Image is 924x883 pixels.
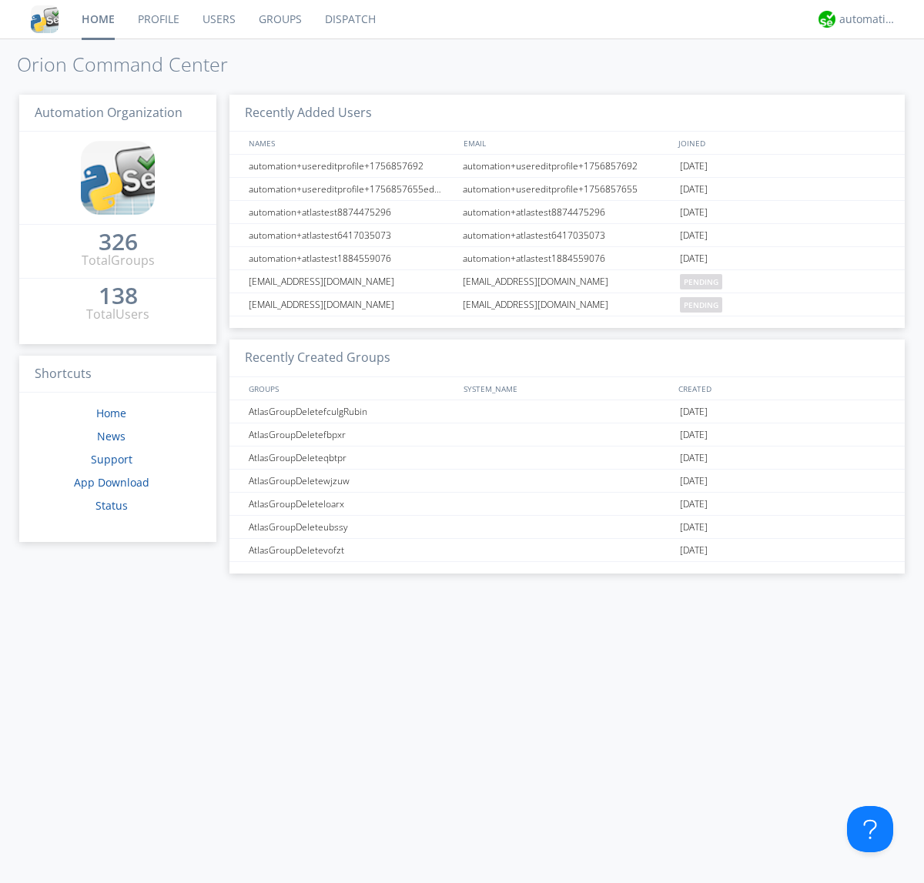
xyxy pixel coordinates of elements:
[229,95,905,132] h3: Recently Added Users
[839,12,897,27] div: automation+atlas
[35,104,182,121] span: Automation Organization
[680,178,708,201] span: [DATE]
[229,470,905,493] a: AtlasGroupDeletewjzuw[DATE]
[680,516,708,539] span: [DATE]
[229,516,905,539] a: AtlasGroupDeleteubssy[DATE]
[675,132,890,154] div: JOINED
[99,288,138,303] div: 138
[95,498,128,513] a: Status
[19,356,216,393] h3: Shortcuts
[31,5,59,33] img: cddb5a64eb264b2086981ab96f4c1ba7
[680,297,722,313] span: pending
[459,178,676,200] div: automation+usereditprofile+1756857655
[99,234,138,252] a: 326
[245,247,458,269] div: automation+atlastest1884559076
[680,539,708,562] span: [DATE]
[229,247,905,270] a: automation+atlastest1884559076automation+atlastest1884559076[DATE]
[680,201,708,224] span: [DATE]
[245,516,458,538] div: AtlasGroupDeleteubssy
[229,339,905,377] h3: Recently Created Groups
[245,539,458,561] div: AtlasGroupDeletevofzt
[245,377,456,400] div: GROUPS
[245,270,458,293] div: [EMAIL_ADDRESS][DOMAIN_NAME]
[680,400,708,423] span: [DATE]
[819,11,835,28] img: d2d01cd9b4174d08988066c6d424eccd
[229,423,905,447] a: AtlasGroupDeletefbpxr[DATE]
[86,306,149,323] div: Total Users
[245,132,456,154] div: NAMES
[229,155,905,178] a: automation+usereditprofile+1756857692automation+usereditprofile+1756857692[DATE]
[229,270,905,293] a: [EMAIL_ADDRESS][DOMAIN_NAME][EMAIL_ADDRESS][DOMAIN_NAME]pending
[229,201,905,224] a: automation+atlastest8874475296automation+atlastest8874475296[DATE]
[680,470,708,493] span: [DATE]
[245,447,458,469] div: AtlasGroupDeleteqbtpr
[245,155,458,177] div: automation+usereditprofile+1756857692
[680,224,708,247] span: [DATE]
[459,201,676,223] div: automation+atlastest8874475296
[847,806,893,852] iframe: Toggle Customer Support
[245,224,458,246] div: automation+atlastest6417035073
[229,447,905,470] a: AtlasGroupDeleteqbtpr[DATE]
[680,447,708,470] span: [DATE]
[680,155,708,178] span: [DATE]
[245,201,458,223] div: automation+atlastest8874475296
[245,293,458,316] div: [EMAIL_ADDRESS][DOMAIN_NAME]
[229,178,905,201] a: automation+usereditprofile+1756857655editedautomation+usereditprofile+1756857655automation+usered...
[245,470,458,492] div: AtlasGroupDeletewjzuw
[229,293,905,316] a: [EMAIL_ADDRESS][DOMAIN_NAME][EMAIL_ADDRESS][DOMAIN_NAME]pending
[229,400,905,423] a: AtlasGroupDeletefculgRubin[DATE]
[229,493,905,516] a: AtlasGroupDeleteloarx[DATE]
[99,234,138,249] div: 326
[459,224,676,246] div: automation+atlastest6417035073
[245,493,458,515] div: AtlasGroupDeleteloarx
[680,274,722,289] span: pending
[99,288,138,306] a: 138
[459,270,676,293] div: [EMAIL_ADDRESS][DOMAIN_NAME]
[96,406,126,420] a: Home
[91,452,132,467] a: Support
[229,224,905,247] a: automation+atlastest6417035073automation+atlastest6417035073[DATE]
[245,400,458,423] div: AtlasGroupDeletefculgRubin
[459,247,676,269] div: automation+atlastest1884559076
[245,423,458,446] div: AtlasGroupDeletefbpxr
[97,429,126,443] a: News
[74,475,149,490] a: App Download
[460,132,675,154] div: EMAIL
[459,293,676,316] div: [EMAIL_ADDRESS][DOMAIN_NAME]
[459,155,676,177] div: automation+usereditprofile+1756857692
[680,247,708,270] span: [DATE]
[460,377,675,400] div: SYSTEM_NAME
[680,423,708,447] span: [DATE]
[229,539,905,562] a: AtlasGroupDeletevofzt[DATE]
[245,178,458,200] div: automation+usereditprofile+1756857655editedautomation+usereditprofile+1756857655
[675,377,890,400] div: CREATED
[81,141,155,215] img: cddb5a64eb264b2086981ab96f4c1ba7
[82,252,155,269] div: Total Groups
[680,493,708,516] span: [DATE]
